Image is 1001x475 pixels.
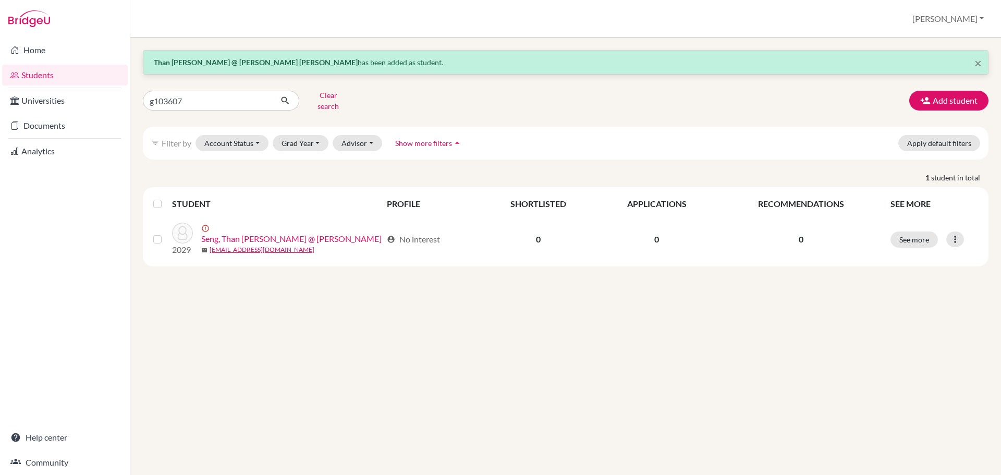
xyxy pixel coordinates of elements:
[201,247,207,253] span: mail
[333,135,382,151] button: Advisor
[154,57,978,68] p: has been added as student.
[2,427,128,448] a: Help center
[2,452,128,473] a: Community
[172,223,193,243] img: Seng, Than Htoo Aung @ David Brang
[387,233,440,246] div: No interest
[143,91,272,111] input: Find student by name...
[386,135,471,151] button: Show more filtersarrow_drop_up
[2,65,128,86] a: Students
[884,191,984,216] th: SEE MORE
[908,9,988,29] button: [PERSON_NAME]
[273,135,329,151] button: Grad Year
[452,138,462,148] i: arrow_drop_up
[196,135,268,151] button: Account Status
[299,87,357,114] button: Clear search
[931,172,988,183] span: student in total
[381,191,481,216] th: PROFILE
[596,216,717,262] td: 0
[898,135,980,151] button: Apply default filters
[909,91,988,111] button: Add student
[210,245,314,254] a: [EMAIL_ADDRESS][DOMAIN_NAME]
[2,40,128,60] a: Home
[925,172,931,183] strong: 1
[724,233,878,246] p: 0
[890,232,938,248] button: See more
[974,55,982,70] span: ×
[172,191,381,216] th: STUDENT
[481,216,596,262] td: 0
[154,58,358,67] strong: Than [PERSON_NAME] @ [PERSON_NAME] [PERSON_NAME]
[172,243,193,256] p: 2029
[481,191,596,216] th: SHORTLISTED
[2,90,128,111] a: Universities
[387,235,395,243] span: account_circle
[162,138,191,148] span: Filter by
[151,139,160,147] i: filter_list
[8,10,50,27] img: Bridge-U
[201,233,382,245] a: Seng, Than [PERSON_NAME] @ [PERSON_NAME]
[974,57,982,69] button: Close
[718,191,884,216] th: RECOMMENDATIONS
[395,139,452,148] span: Show more filters
[2,141,128,162] a: Analytics
[596,191,717,216] th: APPLICATIONS
[201,224,212,233] span: error_outline
[2,115,128,136] a: Documents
